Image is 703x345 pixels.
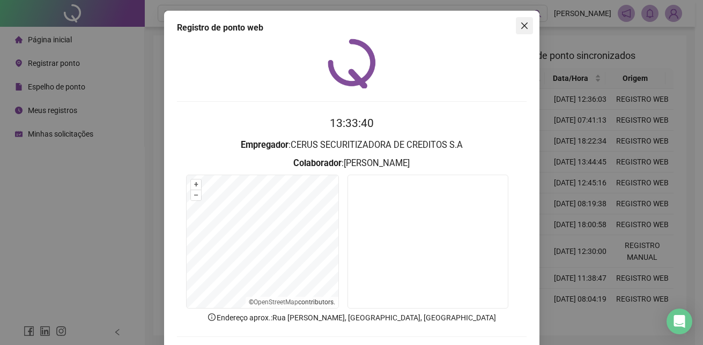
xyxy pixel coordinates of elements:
[520,21,529,30] span: close
[254,298,298,306] a: OpenStreetMap
[516,17,533,34] button: Close
[177,138,527,152] h3: : CERUS SECURITIZADORA DE CREDITOS S.A
[667,309,692,334] div: Open Intercom Messenger
[191,190,201,200] button: –
[249,298,335,306] li: © contributors.
[207,312,217,322] span: info-circle
[177,312,527,324] p: Endereço aprox. : Rua [PERSON_NAME], [GEOGRAPHIC_DATA], [GEOGRAPHIC_DATA]
[328,39,376,88] img: QRPoint
[293,158,342,168] strong: Colaborador
[330,117,374,130] time: 13:33:40
[241,140,288,150] strong: Empregador
[191,179,201,190] button: +
[177,21,527,34] div: Registro de ponto web
[177,156,527,170] h3: : [PERSON_NAME]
